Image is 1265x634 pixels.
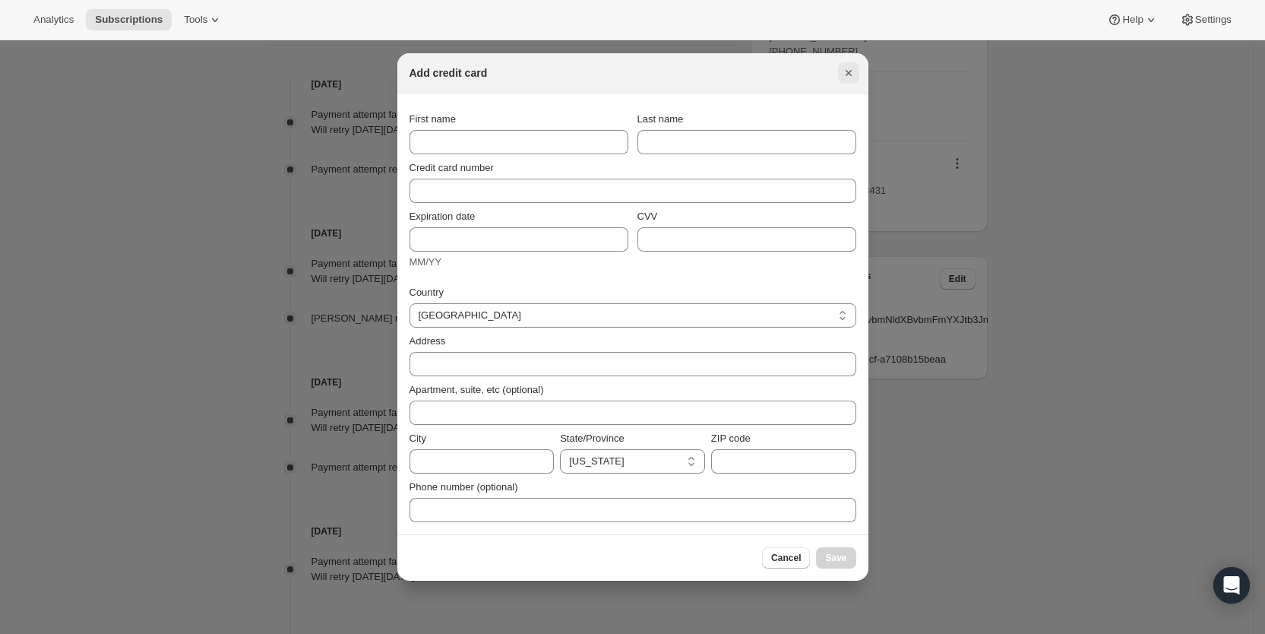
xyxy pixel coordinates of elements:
[410,335,446,347] span: Address
[1213,567,1250,604] div: Open Intercom Messenger
[410,256,442,268] span: MM/YY
[838,62,859,84] button: Close
[33,14,74,26] span: Analytics
[410,384,544,395] span: Apartment, suite, etc (optional)
[410,287,444,298] span: Country
[1122,14,1143,26] span: Help
[410,65,488,81] h2: Add credit card
[86,9,172,30] button: Subscriptions
[1098,9,1167,30] button: Help
[175,9,232,30] button: Tools
[1195,14,1232,26] span: Settings
[24,9,83,30] button: Analytics
[637,113,684,125] span: Last name
[637,211,658,222] span: CVV
[410,433,426,444] span: City
[410,481,518,493] span: Phone number (optional)
[184,14,207,26] span: Tools
[95,14,163,26] span: Subscriptions
[771,552,801,564] span: Cancel
[410,162,494,173] span: Credit card number
[1171,9,1241,30] button: Settings
[560,433,625,444] span: State/Province
[410,113,456,125] span: First name
[711,433,751,444] span: ZIP code
[762,547,810,569] button: Cancel
[410,211,476,222] span: Expiration date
